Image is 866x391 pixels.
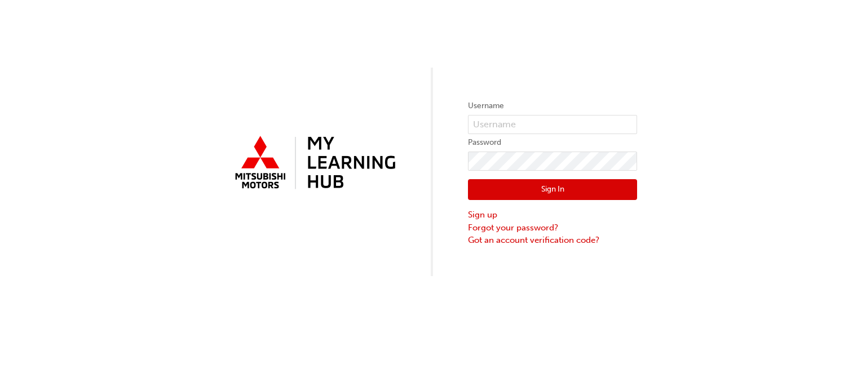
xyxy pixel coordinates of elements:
a: Forgot your password? [468,221,637,234]
img: mmal [229,131,398,195]
label: Username [468,99,637,113]
input: Username [468,115,637,134]
label: Password [468,136,637,149]
button: Sign In [468,179,637,201]
a: Got an account verification code? [468,234,637,247]
a: Sign up [468,208,637,221]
